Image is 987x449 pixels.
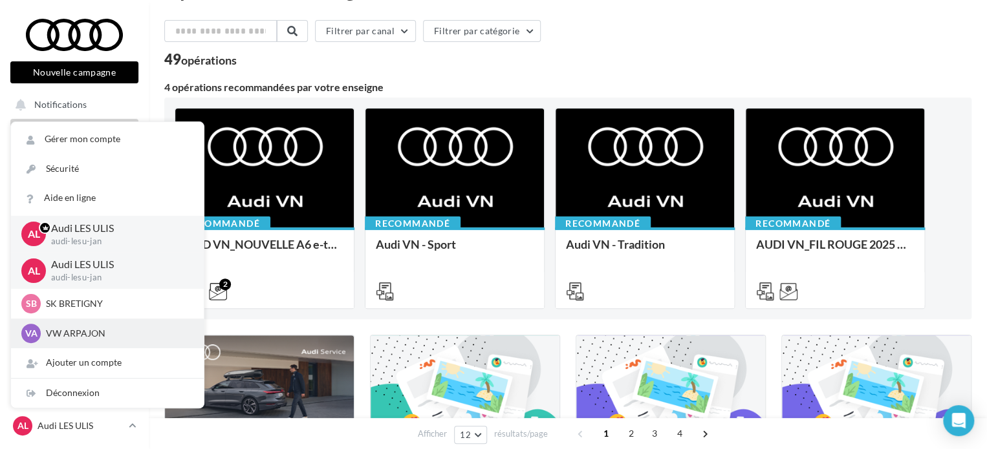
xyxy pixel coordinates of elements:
[17,419,28,432] span: AL
[46,327,188,340] p: VW ARPAJON
[454,426,487,444] button: 12
[51,236,183,247] p: audi-lesu-jan
[26,297,37,310] span: SB
[8,216,141,244] a: Campagnes
[11,379,204,408] div: Déconnexion
[51,221,183,236] p: Audi LES ULIS
[460,430,471,440] span: 12
[46,297,188,310] p: SK BRETIGNY
[8,151,141,178] a: Boîte de réception99+
[10,413,138,438] a: AL Audi LES ULIS
[365,216,461,231] div: Recommandé
[164,82,971,92] div: 4 opérations recommandées par votre enseigne
[756,238,914,264] div: AUDI VN_FIL ROUGE 2025 - A1, Q2, Q3, Q5 et Q4 e-tron
[621,423,642,444] span: 2
[186,238,343,264] div: AUD VN_NOUVELLE A6 e-tron
[11,183,204,213] a: Aide en ligne
[423,20,541,42] button: Filtrer par catégorie
[669,423,690,444] span: 4
[596,423,616,444] span: 1
[11,125,204,154] a: Gérer mon compte
[181,54,237,66] div: opérations
[745,216,841,231] div: Recommandé
[164,52,237,67] div: 49
[8,119,141,146] a: Opérations
[25,327,38,340] span: VA
[38,419,124,432] p: Audi LES ULIS
[10,61,138,83] button: Nouvelle campagne
[34,99,87,110] span: Notifications
[51,272,183,284] p: audi-lesu-jan
[494,428,548,440] span: résultats/page
[28,227,40,242] span: AL
[8,248,141,275] a: Médiathèque
[943,405,974,436] div: Open Intercom Messenger
[219,278,231,290] div: 2
[8,280,141,318] a: AFFICHAGE PRESSE MD
[28,263,40,278] span: AL
[376,238,534,264] div: Audi VN - Sport
[8,184,141,211] a: Visibilité en ligne
[11,154,204,183] a: Sécurité
[418,428,447,440] span: Afficher
[566,238,724,264] div: Audi VN - Tradition
[315,20,416,42] button: Filtrer par canal
[11,348,204,377] div: Ajouter un compte
[51,257,183,272] p: Audi LES ULIS
[644,423,665,444] span: 3
[555,216,651,231] div: Recommandé
[175,216,270,231] div: Recommandé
